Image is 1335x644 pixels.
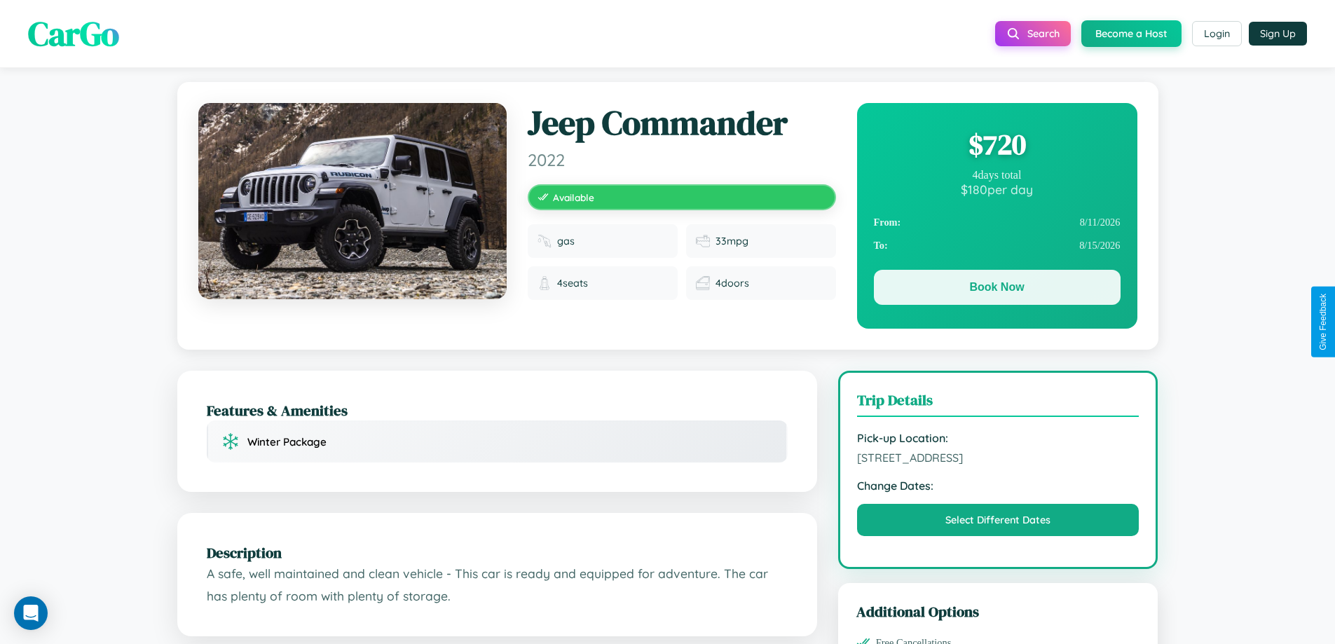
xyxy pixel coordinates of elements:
h3: Additional Options [856,601,1140,622]
img: Doors [696,276,710,290]
span: 2022 [528,149,836,170]
h2: Features & Amenities [207,400,788,420]
div: Open Intercom Messenger [14,596,48,630]
strong: From: [874,217,901,228]
strong: Pick-up Location: [857,431,1139,445]
span: 4 doors [716,277,749,289]
p: A safe, well maintained and clean vehicle - This car is ready and equipped for adventure. The car... [207,563,788,607]
span: 33 mpg [716,235,748,247]
button: Book Now [874,270,1121,305]
span: Available [553,191,594,203]
strong: Change Dates: [857,479,1139,493]
span: Winter Package [247,435,327,448]
button: Search [995,21,1071,46]
span: gas [557,235,575,247]
button: Sign Up [1249,22,1307,46]
div: $ 180 per day [874,181,1121,197]
button: Login [1192,21,1242,46]
h1: Jeep Commander [528,103,836,144]
button: Become a Host [1081,20,1182,47]
div: $ 720 [874,125,1121,163]
div: Give Feedback [1318,294,1328,350]
span: 4 seats [557,277,588,289]
span: Search [1027,27,1060,40]
h2: Description [207,542,788,563]
img: Fuel efficiency [696,234,710,248]
div: 8 / 11 / 2026 [874,211,1121,234]
img: Fuel type [538,234,552,248]
img: Seats [538,276,552,290]
h3: Trip Details [857,390,1139,417]
button: Select Different Dates [857,504,1139,536]
div: 4 days total [874,169,1121,181]
strong: To: [874,240,888,252]
img: Jeep Commander 2022 [198,103,507,299]
span: [STREET_ADDRESS] [857,451,1139,465]
div: 8 / 15 / 2026 [874,234,1121,257]
span: CarGo [28,11,119,57]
